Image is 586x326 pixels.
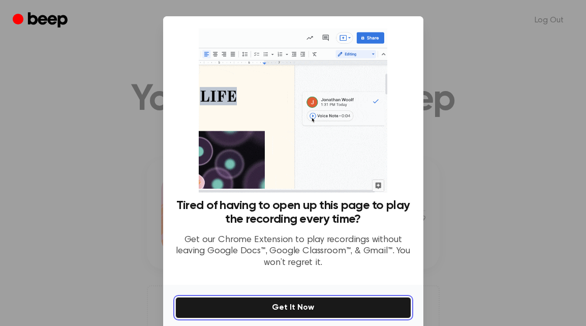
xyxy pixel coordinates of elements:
a: Beep [13,11,70,31]
button: Get It Now [175,297,411,318]
h3: Tired of having to open up this page to play the recording every time? [175,199,411,226]
img: Beep extension in action [199,28,387,193]
a: Log Out [525,8,574,33]
p: Get our Chrome Extension to play recordings without leaving Google Docs™, Google Classroom™, & Gm... [175,234,411,269]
